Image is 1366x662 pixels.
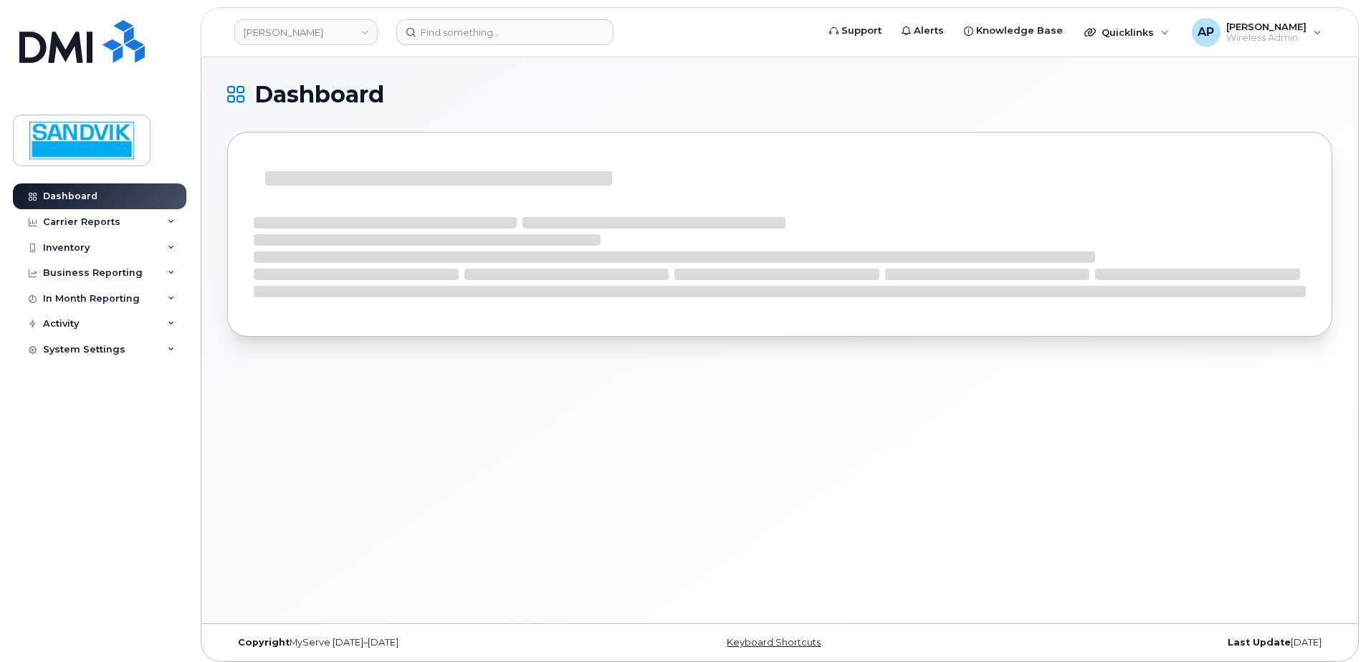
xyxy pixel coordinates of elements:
a: Keyboard Shortcuts [727,637,821,648]
strong: Copyright [238,637,290,648]
span: Dashboard [254,84,384,105]
strong: Last Update [1228,637,1291,648]
div: [DATE] [964,637,1332,648]
div: MyServe [DATE]–[DATE] [227,637,596,648]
